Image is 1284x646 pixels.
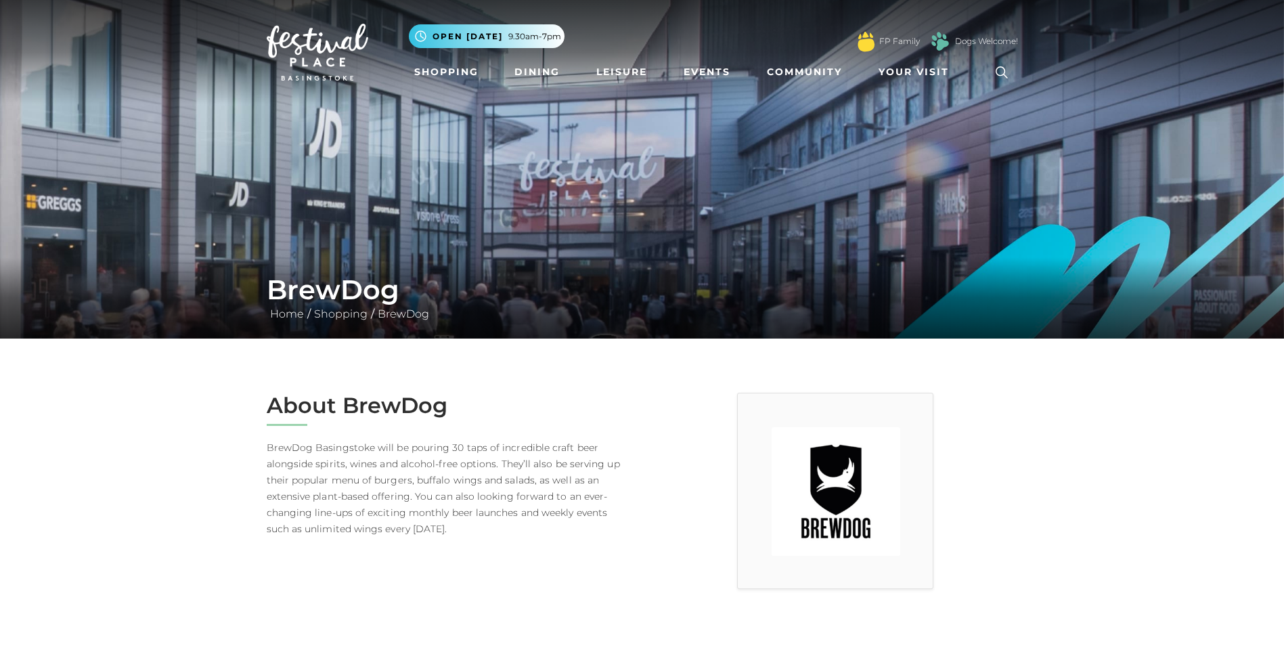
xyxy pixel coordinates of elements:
[761,60,847,85] a: Community
[678,60,736,85] a: Events
[508,30,561,43] span: 9.30am-7pm
[267,274,1018,306] h1: BrewDog
[509,60,565,85] a: Dining
[267,393,632,418] h2: About BrewDog
[409,60,484,85] a: Shopping
[267,439,632,537] p: BrewDog Basingstoke will be pouring 30 taps of incredible craft beer alongside spirits, wines and...
[879,65,949,79] span: Your Visit
[433,30,503,43] span: Open [DATE]
[873,60,961,85] a: Your Visit
[879,35,920,47] a: FP Family
[955,35,1018,47] a: Dogs Welcome!
[311,307,371,320] a: Shopping
[591,60,652,85] a: Leisure
[409,24,564,48] button: Open [DATE] 9.30am-7pm
[374,307,433,320] a: BrewDog
[267,307,307,320] a: Home
[267,24,368,81] img: Festival Place Logo
[257,274,1028,322] div: / /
